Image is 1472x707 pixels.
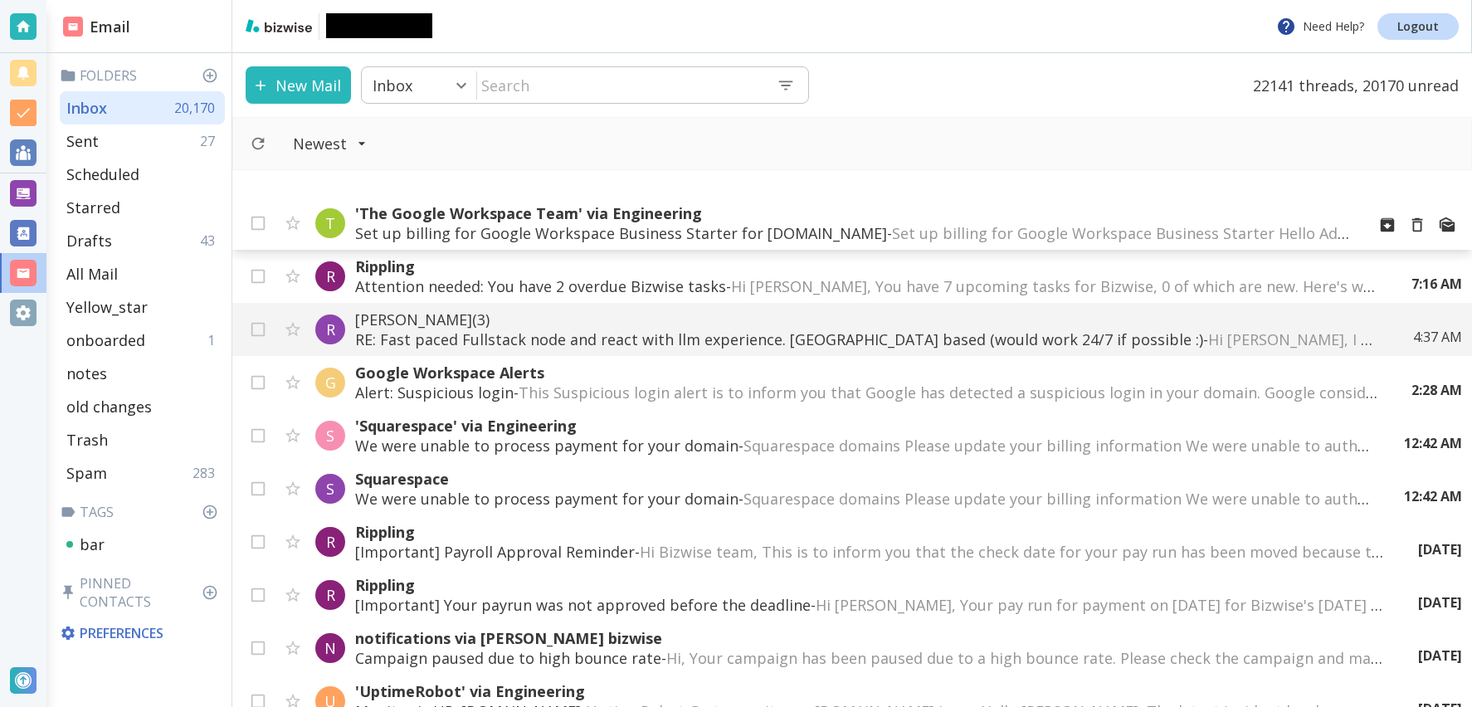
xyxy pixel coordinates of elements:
[324,638,336,658] p: N
[355,223,1353,243] p: Set up billing for Google Workspace Business Starter for [DOMAIN_NAME] -
[1243,66,1459,104] p: 22141 threads, 20170 unread
[66,264,118,284] p: All Mail
[355,276,1378,296] p: Attention needed: You have 2 overdue Bizwise tasks -
[355,436,1371,456] p: We were unable to process payment for your domain -
[276,125,383,162] button: Filter
[66,164,139,184] p: Scheduled
[60,423,225,456] div: Trash
[355,595,1385,615] p: [Important] Your payrun was not approved before the deadline -
[66,330,145,350] p: onboarded
[355,575,1385,595] p: Rippling
[60,290,225,324] div: Yellow_star
[373,76,412,95] p: Inbox
[66,98,107,118] p: Inbox
[1432,210,1462,240] button: Mark as Read
[355,681,1385,701] p: 'UptimeRobot' via Engineering
[63,16,130,38] h2: Email
[1411,275,1462,293] p: 7:16 AM
[60,528,225,561] div: bar
[80,534,105,554] p: bar
[1397,21,1439,32] p: Logout
[326,479,334,499] p: S
[326,13,432,38] img: Antonio Clarke
[193,464,222,482] p: 283
[66,363,107,383] p: notes
[355,489,1371,509] p: We were unable to process payment for your domain -
[1418,540,1462,558] p: [DATE]
[56,617,225,649] div: Preferences
[200,232,222,250] p: 43
[477,68,763,102] input: Search
[325,373,336,393] p: G
[326,266,335,286] p: R
[60,257,225,290] div: All Mail
[60,66,225,85] p: Folders
[1402,210,1432,240] button: Move to Trash
[60,224,225,257] div: Drafts43
[66,131,99,151] p: Sent
[355,203,1353,223] p: 'The Google Workspace Team' via Engineering
[1377,13,1459,40] a: Logout
[355,310,1380,329] p: [PERSON_NAME] (3)
[355,628,1385,648] p: notifications via [PERSON_NAME] bizwise
[66,463,107,483] p: Spam
[355,329,1380,349] p: RE: Fast paced Fullstack node and react with llm experience. [GEOGRAPHIC_DATA] based (would work ...
[60,357,225,390] div: notes
[355,522,1385,542] p: Rippling
[60,191,225,224] div: Starred
[66,231,112,251] p: Drafts
[1418,593,1462,612] p: [DATE]
[66,397,152,417] p: old changes
[60,624,222,642] p: Preferences
[355,363,1378,383] p: Google Workspace Alerts
[326,426,334,446] p: S
[246,66,351,104] button: New Mail
[60,503,225,521] p: Tags
[325,213,335,233] p: T
[60,456,225,490] div: Spam283
[1372,210,1402,240] button: Archive
[355,383,1378,402] p: Alert: Suspicious login -
[326,532,335,552] p: R
[1411,381,1462,399] p: 2:28 AM
[174,99,222,117] p: 20,170
[60,574,225,611] p: Pinned Contacts
[66,430,108,450] p: Trash
[66,197,120,217] p: Starred
[1404,434,1462,452] p: 12:42 AM
[60,158,225,191] div: Scheduled
[1418,646,1462,665] p: [DATE]
[243,129,273,158] button: Refresh
[326,585,335,605] p: R
[60,390,225,423] div: old changes
[326,319,335,339] p: R
[1413,328,1462,346] p: 4:37 AM
[63,17,83,37] img: DashboardSidebarEmail.svg
[355,542,1385,562] p: [Important] Payroll Approval Reminder -
[207,331,222,349] p: 1
[60,91,225,124] div: Inbox20,170
[60,124,225,158] div: Sent27
[66,297,148,317] p: Yellow_star
[355,648,1385,668] p: Campaign paused due to high bounce rate -
[246,19,312,32] img: bizwise
[355,469,1371,489] p: Squarespace
[1276,17,1364,37] p: Need Help?
[1404,487,1462,505] p: 12:42 AM
[60,324,225,357] div: onboarded1
[200,132,222,150] p: 27
[355,256,1378,276] p: Rippling
[355,416,1371,436] p: 'Squarespace' via Engineering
